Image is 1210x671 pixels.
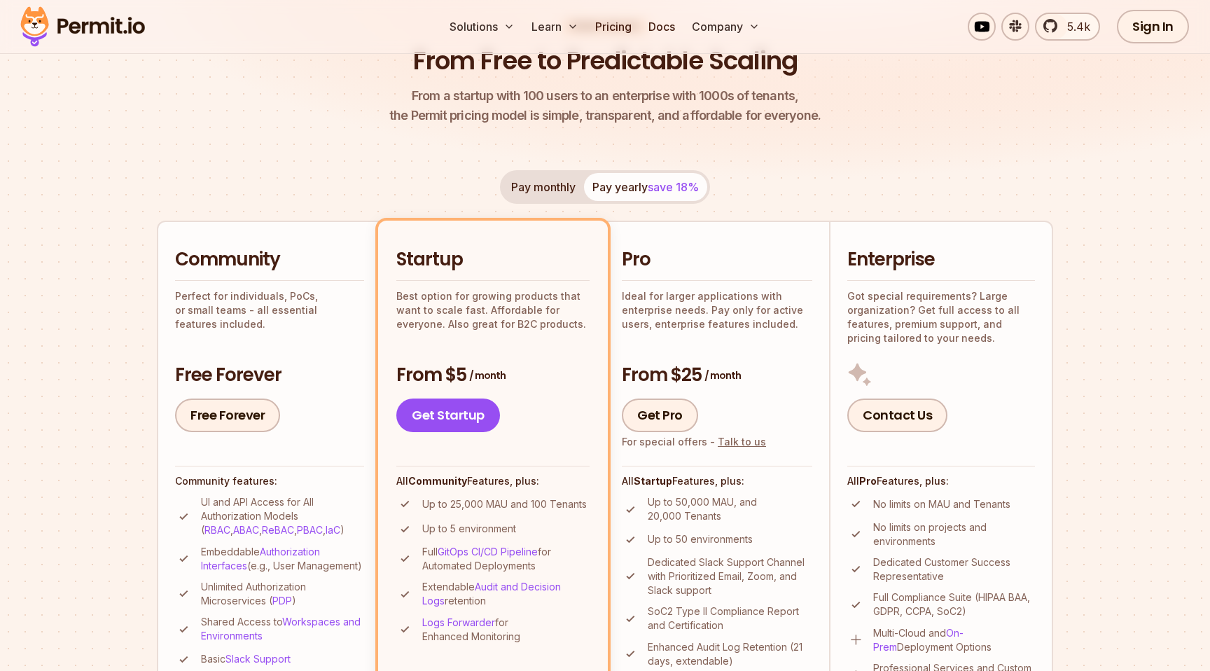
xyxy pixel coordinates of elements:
a: Audit and Decision Logs [422,581,561,607]
button: Solutions [444,13,520,41]
span: / month [469,368,506,382]
a: ReBAC [262,524,294,536]
img: Permit logo [14,3,151,50]
p: Dedicated Customer Success Representative [873,555,1035,583]
a: Pricing [590,13,637,41]
a: Slack Support [225,653,291,665]
p: Up to 25,000 MAU and 100 Tenants [422,497,587,511]
p: Full for Automated Deployments [422,545,590,573]
a: GitOps CI/CD Pipeline [438,546,538,558]
span: 5.4k [1059,18,1090,35]
span: / month [704,368,741,382]
button: Company [686,13,765,41]
button: Pay monthly [503,173,584,201]
p: SoC2 Type II Compliance Report and Certification [648,604,812,632]
h2: Startup [396,247,590,272]
p: for Enhanced Monitoring [422,616,590,644]
a: Free Forever [175,399,280,432]
p: Multi-Cloud and Deployment Options [873,626,1035,654]
strong: Pro [859,475,877,487]
span: From a startup with 100 users to an enterprise with 1000s of tenants, [389,86,821,106]
h4: All Features, plus: [396,474,590,488]
h3: From $5 [396,363,590,388]
p: Shared Access to [201,615,364,643]
p: Up to 5 environment [422,522,516,536]
h2: Pro [622,247,812,272]
p: Best option for growing products that want to scale fast. Affordable for everyone. Also great for... [396,289,590,331]
h3: Free Forever [175,363,364,388]
p: Perfect for individuals, PoCs, or small teams - all essential features included. [175,289,364,331]
a: Docs [643,13,681,41]
a: Get Pro [622,399,698,432]
a: ABAC [233,524,259,536]
a: IaC [326,524,340,536]
a: RBAC [204,524,230,536]
p: Extendable retention [422,580,590,608]
p: Enhanced Audit Log Retention (21 days, extendable) [648,640,812,668]
p: Embeddable (e.g., User Management) [201,545,364,573]
strong: Startup [634,475,672,487]
p: Got special requirements? Large organization? Get full access to all features, premium support, a... [847,289,1035,345]
div: For special offers - [622,435,766,449]
p: No limits on MAU and Tenants [873,497,1010,511]
h3: From $25 [622,363,812,388]
p: No limits on projects and environments [873,520,1035,548]
a: PDP [272,595,292,607]
p: UI and API Access for All Authorization Models ( , , , , ) [201,495,364,537]
p: the Permit pricing model is simple, transparent, and affordable for everyone. [389,86,821,125]
p: Ideal for larger applications with enterprise needs. Pay only for active users, enterprise featur... [622,289,812,331]
h1: From Free to Predictable Scaling [413,43,798,78]
a: 5.4k [1035,13,1100,41]
a: PBAC [297,524,323,536]
p: Up to 50,000 MAU, and 20,000 Tenants [648,495,812,523]
h4: Community features: [175,474,364,488]
a: Authorization Interfaces [201,546,320,572]
p: Unlimited Authorization Microservices ( ) [201,580,364,608]
p: Basic [201,652,291,666]
a: Get Startup [396,399,500,432]
p: Up to 50 environments [648,532,753,546]
a: Talk to us [718,436,766,448]
h4: All Features, plus: [622,474,812,488]
a: Contact Us [847,399,947,432]
a: Sign In [1117,10,1189,43]
h2: Community [175,247,364,272]
strong: Community [408,475,467,487]
h2: Enterprise [847,247,1035,272]
p: Dedicated Slack Support Channel with Prioritized Email, Zoom, and Slack support [648,555,812,597]
p: Full Compliance Suite (HIPAA BAA, GDPR, CCPA, SoC2) [873,590,1035,618]
h4: All Features, plus: [847,474,1035,488]
button: Learn [526,13,584,41]
a: On-Prem [873,627,964,653]
a: Logs Forwarder [422,616,495,628]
